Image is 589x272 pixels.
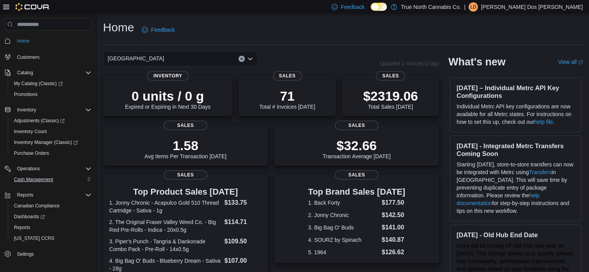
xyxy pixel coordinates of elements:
[273,71,302,80] span: Sales
[457,142,575,157] h3: [DATE] - Integrated Metrc Transfers Coming Soon
[11,79,91,88] span: My Catalog (Classic)
[2,51,94,62] button: Customers
[14,118,65,124] span: Adjustments (Classic)
[125,88,211,110] div: Expired or Expiring in Next 30 Days
[558,59,583,65] a: View allExternal link
[8,222,94,233] button: Reports
[11,116,91,125] span: Adjustments (Classic)
[8,200,94,211] button: Canadian Compliance
[139,22,178,38] a: Feedback
[11,223,91,232] span: Reports
[11,149,91,158] span: Purchase Orders
[14,36,91,46] span: Home
[14,249,91,259] span: Settings
[2,104,94,115] button: Inventory
[109,238,221,253] dt: 3. Piper's Punch - Tangria & Dankonade Combo Pack - Pre-Roll - 14x0.5g
[14,68,36,77] button: Catalog
[382,248,405,257] dd: $126.62
[144,138,227,153] p: 1.58
[247,56,253,62] button: Open list of options
[8,137,94,148] a: Inventory Manager (Classic)
[11,79,66,88] a: My Catalog (Classic)
[17,38,29,44] span: Home
[11,175,91,184] span: Cash Management
[14,150,49,156] span: Purchase Orders
[17,192,33,198] span: Reports
[308,224,379,231] dt: 3. Big Bag O' Buds
[8,78,94,89] a: My Catalog (Classic)
[363,88,418,104] p: $2319.06
[14,224,30,231] span: Reports
[8,126,94,137] button: Inventory Count
[448,56,505,68] h2: What's new
[464,2,465,12] p: |
[144,138,227,159] div: Avg Items Per Transaction [DATE]
[11,116,68,125] a: Adjustments (Classic)
[8,89,94,100] button: Promotions
[323,138,391,153] p: $32.66
[382,198,405,207] dd: $177.50
[14,36,33,46] a: Home
[17,251,34,257] span: Settings
[481,2,583,12] p: [PERSON_NAME] Dos [PERSON_NAME]
[382,223,405,232] dd: $141.00
[380,60,439,67] p: Updated 1 minute(s) ago
[2,67,94,78] button: Catalog
[308,187,405,197] h3: Top Brand Sales [DATE]
[125,88,211,104] p: 0 units / 0 g
[341,3,364,11] span: Feedback
[470,2,476,12] span: LD
[164,121,207,130] span: Sales
[14,176,53,183] span: Cash Management
[457,192,539,206] a: help documentation
[11,212,91,221] span: Dashboards
[14,164,91,173] span: Operations
[308,248,379,256] dt: 5. 1964
[17,54,39,60] span: Customers
[11,90,91,99] span: Promotions
[14,164,43,173] button: Operations
[363,88,418,110] div: Total Sales [DATE]
[323,138,391,159] div: Transaction Average [DATE]
[2,35,94,46] button: Home
[259,88,315,110] div: Total # Invoices [DATE]
[11,234,91,243] span: Washington CCRS
[147,71,189,80] span: Inventory
[11,212,48,221] a: Dashboards
[11,201,91,210] span: Canadian Compliance
[239,56,245,62] button: Clear input
[308,236,379,244] dt: 4. SOURZ by Spinach
[11,127,50,136] a: Inventory Count
[109,199,221,214] dt: 1. Jonny Chronic - Acapulco Gold 510 Thread Cartridge - Sativa - 1g
[14,190,91,200] span: Reports
[224,256,261,265] dd: $107.00
[382,210,405,220] dd: $142.50
[14,139,78,145] span: Inventory Manager (Classic)
[259,88,315,104] p: 71
[371,3,387,11] input: Dark Mode
[109,218,221,234] dt: 2. The Original Fraser Valley Weed Co. - Big Red Pre-Rolls - Indica - 20x0.5g
[11,175,56,184] a: Cash Management
[335,121,378,130] span: Sales
[8,233,94,244] button: [US_STATE] CCRS
[224,198,261,207] dd: $133.75
[578,60,583,65] svg: External link
[8,174,94,185] button: Cash Management
[11,90,41,99] a: Promotions
[8,115,94,126] a: Adjustments (Classic)
[11,138,91,147] span: Inventory Manager (Classic)
[224,217,261,227] dd: $114.71
[14,105,39,115] button: Inventory
[534,119,553,125] a: help file
[14,190,36,200] button: Reports
[17,166,40,172] span: Operations
[457,103,575,126] p: Individual Metrc API key configurations are now available for all Metrc states. For instructions ...
[224,237,261,246] dd: $109.50
[2,248,94,260] button: Settings
[2,190,94,200] button: Reports
[529,169,552,175] a: Transfers
[14,250,37,259] a: Settings
[376,71,405,80] span: Sales
[164,170,207,180] span: Sales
